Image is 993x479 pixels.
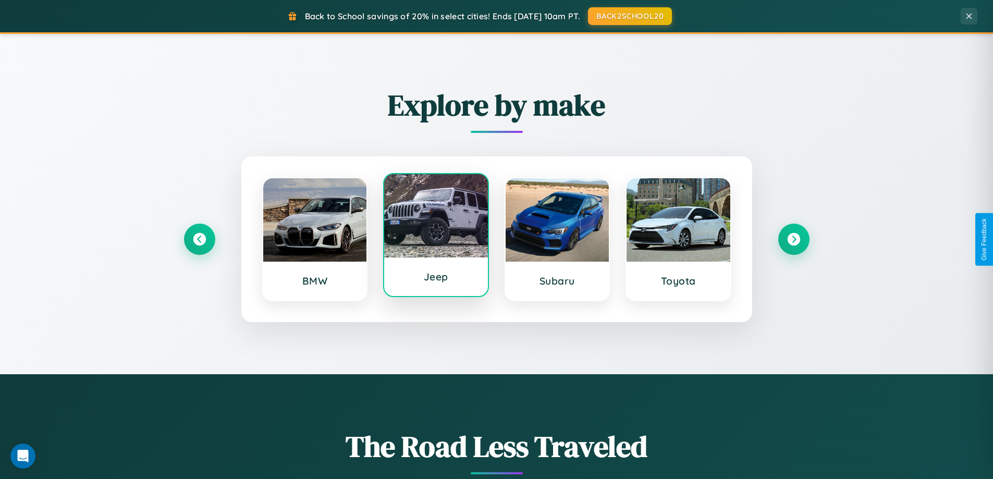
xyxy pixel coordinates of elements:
[10,444,35,469] div: Open Intercom Messenger
[588,7,672,25] button: BACK2SCHOOL20
[980,218,988,261] div: Give Feedback
[274,275,357,287] h3: BMW
[184,426,810,466] h1: The Road Less Traveled
[395,271,477,283] h3: Jeep
[516,275,599,287] h3: Subaru
[184,85,810,125] h2: Explore by make
[637,275,720,287] h3: Toyota
[305,11,580,21] span: Back to School savings of 20% in select cities! Ends [DATE] 10am PT.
